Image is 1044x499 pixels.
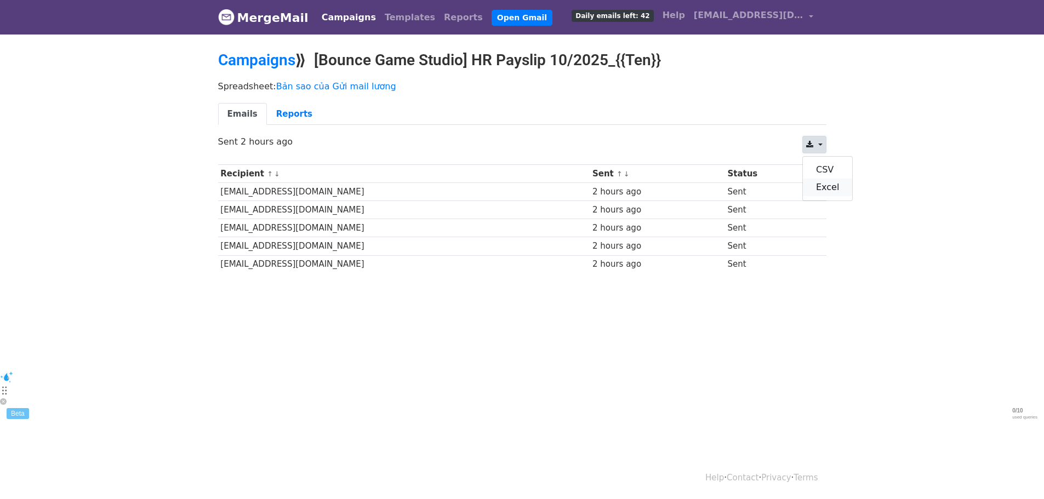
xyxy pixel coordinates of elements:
td: [EMAIL_ADDRESS][DOMAIN_NAME] [218,219,590,237]
a: Help [705,473,724,483]
a: ↑ [267,170,273,178]
div: Tiện ích trò chuyện [989,446,1044,499]
td: Sent [725,255,813,273]
a: Daily emails left: 42 [567,4,658,26]
span: 0 / 10 [1012,408,1037,415]
p: Spreadsheet: [218,81,826,92]
a: CSV [803,161,852,179]
th: Recipient [218,165,590,183]
td: Sent [725,183,813,201]
a: Terms [794,473,818,483]
a: Privacy [761,473,791,483]
iframe: Chat Widget [989,446,1044,499]
a: ↓ [274,170,280,178]
a: MergeMail [218,6,309,29]
a: Help [658,4,689,26]
td: [EMAIL_ADDRESS][DOMAIN_NAME] [218,255,590,273]
a: Open Gmail [492,10,552,26]
p: Sent 2 hours ago [218,136,826,147]
div: 2 hours ago [592,240,722,253]
td: [EMAIL_ADDRESS][DOMAIN_NAME] [218,201,590,219]
a: Campaigns [218,51,295,69]
th: Sent [590,165,724,183]
a: Emails [218,103,267,125]
a: Bản sao của Gửi mail lương [276,81,396,91]
a: Contact [727,473,758,483]
td: [EMAIL_ADDRESS][DOMAIN_NAME] [218,237,590,255]
span: used queries [1012,415,1037,420]
a: [EMAIL_ADDRESS][DOMAIN_NAME] [689,4,818,30]
span: [EMAIL_ADDRESS][DOMAIN_NAME] [694,9,803,22]
a: Excel [803,179,852,196]
a: ↑ [617,170,623,178]
td: Sent [725,219,813,237]
div: Beta [7,408,29,419]
th: Status [725,165,813,183]
div: 2 hours ago [592,258,722,271]
a: Reports [267,103,322,125]
img: MergeMail logo [218,9,235,25]
a: Reports [440,7,487,28]
div: 2 hours ago [592,186,722,198]
a: Campaigns [317,7,380,28]
h2: ⟫ [Bounce Game Studio] HR Payslip 10/2025_{{Ten}} [218,51,826,70]
a: Templates [380,7,440,28]
td: Sent [725,237,813,255]
div: 2 hours ago [592,204,722,216]
div: 2 hours ago [592,222,722,234]
td: [EMAIL_ADDRESS][DOMAIN_NAME] [218,183,590,201]
td: Sent [725,201,813,219]
a: ↓ [624,170,630,178]
span: Daily emails left: 42 [572,10,653,22]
